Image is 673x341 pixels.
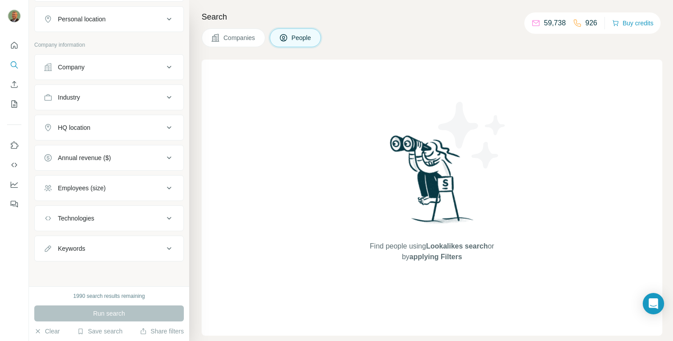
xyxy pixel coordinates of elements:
button: Dashboard [7,177,21,193]
div: Annual revenue ($) [58,153,111,162]
span: Lookalikes search [426,242,488,250]
button: Feedback [7,196,21,212]
h4: Search [202,11,662,23]
div: Personal location [58,15,105,24]
div: HQ location [58,123,90,132]
span: People [292,33,312,42]
button: Company [35,56,183,78]
button: Quick start [7,37,21,53]
button: Save search [77,327,122,336]
img: Surfe Illustration - Woman searching with binoculars [386,133,478,232]
button: Clear [34,327,60,336]
span: applying Filters [409,253,462,261]
img: Avatar [7,9,21,23]
p: 926 [585,18,597,28]
button: Technologies [35,208,183,229]
button: Keywords [35,238,183,259]
button: Annual revenue ($) [35,147,183,168]
img: Surfe Illustration - Stars [432,95,512,175]
span: Find people using or by [361,241,503,262]
div: Technologies [58,214,94,223]
div: Keywords [58,244,85,253]
button: Personal location [35,8,183,30]
p: 59,738 [544,18,566,28]
button: Buy credits [612,17,653,29]
div: 1990 search results remaining [73,292,145,300]
div: Company [58,63,85,72]
button: Share filters [140,327,184,336]
div: Open Intercom Messenger [643,293,664,314]
button: Enrich CSV [7,76,21,92]
button: HQ location [35,117,183,138]
button: Search [7,57,21,73]
button: Employees (size) [35,177,183,199]
button: My lists [7,96,21,112]
button: Use Surfe API [7,157,21,173]
span: Companies [223,33,256,42]
button: Industry [35,87,183,108]
div: Employees (size) [58,184,105,193]
div: Industry [58,93,80,102]
p: Company information [34,41,184,49]
button: Use Surfe on LinkedIn [7,137,21,153]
